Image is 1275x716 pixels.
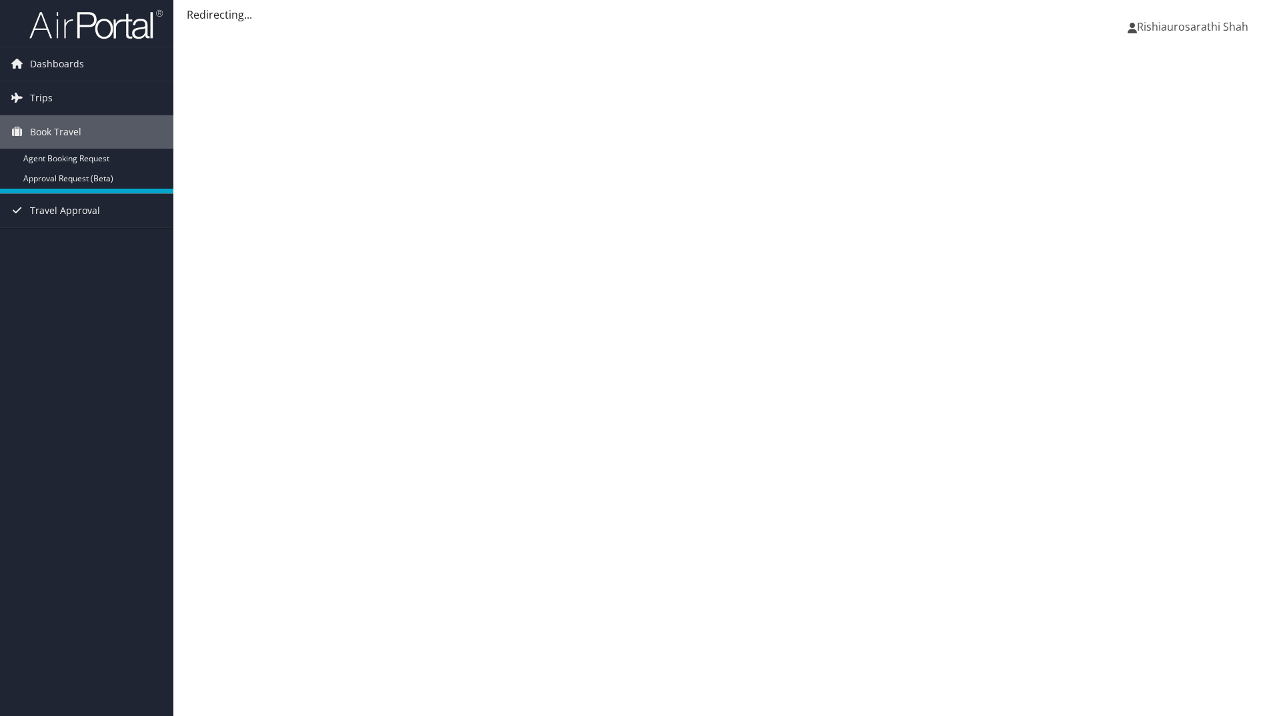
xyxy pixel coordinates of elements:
[30,194,100,227] span: Travel Approval
[1137,19,1248,34] span: Rishiaurosarathi Shah
[30,81,53,115] span: Trips
[29,9,163,40] img: airportal-logo.png
[1128,7,1262,47] a: Rishiaurosarathi Shah
[187,7,1262,23] div: Redirecting...
[30,47,84,81] span: Dashboards
[30,115,81,149] span: Book Travel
